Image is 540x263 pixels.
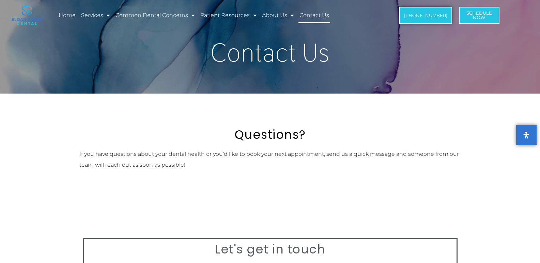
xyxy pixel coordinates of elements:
h1: Contact Us [76,40,464,65]
h2: Questions? [79,128,461,142]
a: About Us [261,7,295,23]
p: If you have questions about your dental health or you’d like to book your next appointment, send ... [79,149,461,170]
img: logo [12,6,42,25]
span: [PHONE_NUMBER] [404,13,447,18]
a: [PHONE_NUMBER] [399,7,452,24]
nav: Menu [58,7,371,23]
a: ScheduleNow [459,7,499,24]
a: Common Dental Concerns [114,7,196,23]
a: Home [58,7,77,23]
a: Patient Resources [199,7,258,23]
span: Schedule Now [466,11,492,20]
a: Services [80,7,111,23]
button: Open Accessibility Panel [516,125,537,145]
a: Contact Us [298,7,330,23]
h2: Let's get in touch [87,242,453,257]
